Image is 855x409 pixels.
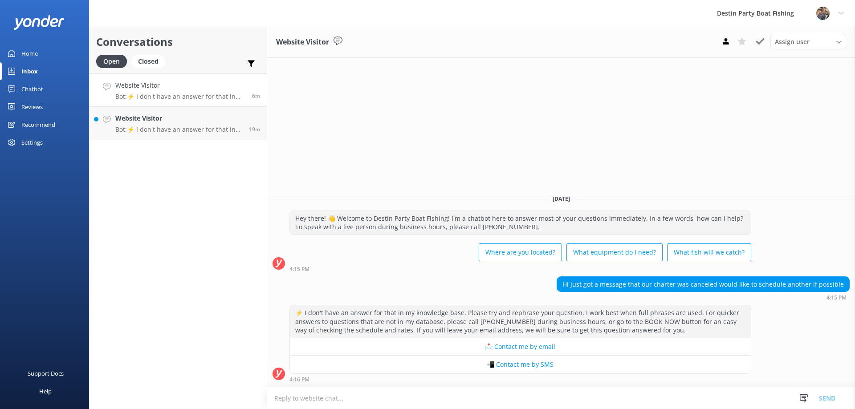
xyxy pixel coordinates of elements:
[289,267,309,272] strong: 4:15 PM
[667,243,751,261] button: What fish will we catch?
[816,7,830,20] img: 250-1666038197.jpg
[252,92,260,100] span: Sep 07 2025 04:15pm (UTC -05:00) America/Cancun
[115,81,245,90] h4: Website Visitor
[21,45,38,62] div: Home
[547,195,575,202] span: [DATE]
[115,126,242,134] p: Bot: ⚡ I don't have an answer for that in my knowledge base. Please try and rephrase your questio...
[21,98,43,116] div: Reviews
[90,107,267,140] a: Website VisitorBot:⚡ I don't have an answer for that in my knowledge base. Please try and rephras...
[289,377,309,382] strong: 4:16 PM
[289,376,751,382] div: Sep 07 2025 04:16pm (UTC -05:00) America/Cancun
[557,277,849,292] div: Hi just got a message that our charter was canceled would like to schedule another if possible
[131,55,165,68] div: Closed
[290,211,751,235] div: Hey there! 👋 Welcome to Destin Party Boat Fishing! I'm a chatbot here to answer most of your ques...
[557,294,850,300] div: Sep 07 2025 04:15pm (UTC -05:00) America/Cancun
[290,356,751,373] button: 📲 Contact me by SMS
[96,55,127,68] div: Open
[826,295,847,300] strong: 4:15 PM
[290,305,751,338] div: ⚡ I don't have an answer for that in my knowledge base. Please try and rephrase your question, I ...
[115,113,242,123] h4: Website Visitor
[115,93,245,101] p: Bot: ⚡ I don't have an answer for that in my knowledge base. Please try and rephrase your questio...
[21,116,55,134] div: Recommend
[28,364,64,382] div: Support Docs
[90,73,267,107] a: Website VisitorBot:⚡ I don't have an answer for that in my knowledge base. Please try and rephras...
[289,266,751,272] div: Sep 07 2025 04:15pm (UTC -05:00) America/Cancun
[21,80,43,98] div: Chatbot
[39,382,52,400] div: Help
[770,35,846,49] div: Assign User
[775,37,810,47] span: Assign user
[96,56,131,66] a: Open
[249,126,260,133] span: Sep 07 2025 04:03pm (UTC -05:00) America/Cancun
[290,338,751,356] button: 📩 Contact me by email
[13,15,65,30] img: yonder-white-logo.png
[276,36,329,48] h3: Website Visitor
[479,243,562,261] button: Where are you located?
[21,134,43,151] div: Settings
[131,56,170,66] a: Closed
[566,243,663,261] button: What equipment do I need?
[96,33,260,50] h2: Conversations
[21,62,38,80] div: Inbox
